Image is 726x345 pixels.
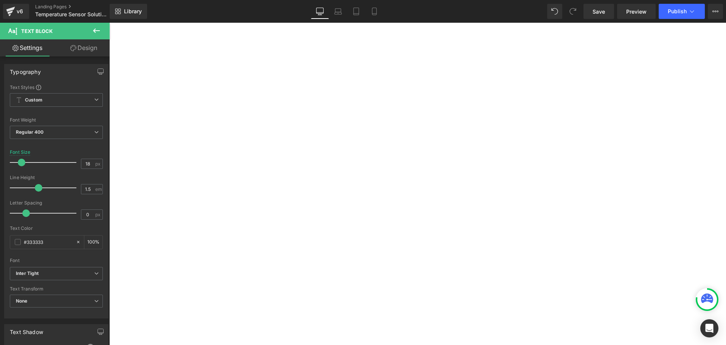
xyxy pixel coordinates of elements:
button: More [708,4,723,19]
span: Publish [668,8,687,14]
b: Regular 400 [16,129,44,135]
div: Font [10,258,103,263]
span: Preview [626,8,647,16]
a: Mobile [365,4,383,19]
span: em [95,187,102,192]
input: Color [24,238,72,246]
a: v6 [3,4,29,19]
a: New Library [110,4,147,19]
span: Text Block [21,28,53,34]
span: Temperature Sensor Solution โซลูชันเซ็นเซอร์วัดอุณหภูมิในยุค 5G [35,11,108,17]
div: Font Weight [10,117,103,123]
div: Text Transform [10,286,103,292]
a: Laptop [329,4,347,19]
div: Typography [10,64,41,75]
div: % [84,236,102,249]
div: Open Intercom Messenger [700,319,718,337]
button: Publish [659,4,705,19]
div: Text Shadow [10,325,43,335]
div: Text Styles [10,84,103,90]
div: Line Height [10,175,103,180]
span: Save [593,8,605,16]
button: Undo [547,4,562,19]
span: px [95,161,102,166]
i: Inter Tight [16,270,39,277]
b: None [16,298,28,304]
div: Text Color [10,226,103,231]
span: px [95,212,102,217]
div: Font Size [10,150,31,155]
a: Design [56,39,111,56]
div: Letter Spacing [10,200,103,206]
div: v6 [15,6,25,16]
a: Landing Pages [35,4,122,10]
button: Redo [565,4,580,19]
a: Tablet [347,4,365,19]
b: Custom [25,97,42,103]
a: Desktop [311,4,329,19]
a: Preview [617,4,656,19]
span: Library [124,8,142,15]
